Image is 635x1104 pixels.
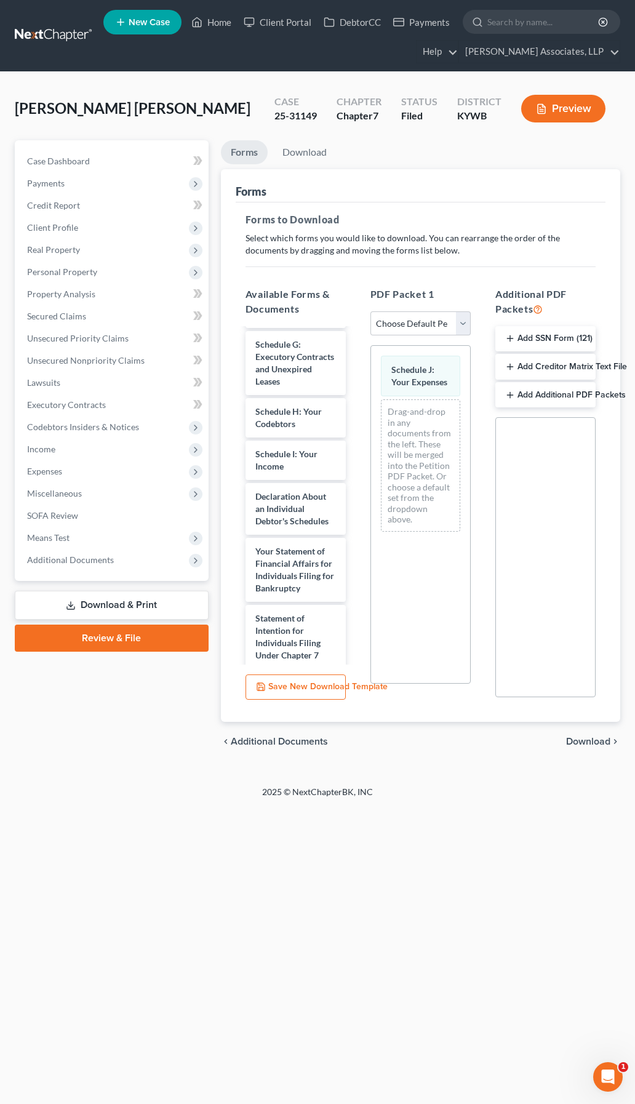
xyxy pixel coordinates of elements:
p: Select which forms you would like to download. You can rearrange the order of the documents by dr... [246,232,596,257]
a: Lawsuits [17,372,209,394]
div: District [457,95,501,109]
a: Secured Claims [17,305,209,327]
span: Codebtors Insiders & Notices [27,422,139,432]
span: Lawsuits [27,377,60,388]
button: Add SSN Form (121) [495,326,596,352]
button: Preview [521,95,605,122]
a: Credit Report [17,194,209,217]
a: [PERSON_NAME] Associates, LLP [459,41,620,63]
span: Case Dashboard [27,156,90,166]
button: Add Creditor Matrix Text File [495,354,596,380]
span: 1 [618,1062,628,1072]
h5: Available Forms & Documents [246,287,346,316]
span: Schedule H: Your Codebtors [255,406,322,429]
div: Case [274,95,317,109]
span: Unsecured Nonpriority Claims [27,355,145,366]
span: Credit Report [27,200,80,210]
span: Executory Contracts [27,399,106,410]
a: Client Portal [238,11,317,33]
a: Property Analysis [17,283,209,305]
iframe: Intercom live chat [593,1062,623,1092]
span: Miscellaneous [27,488,82,498]
a: Forms [221,140,268,164]
a: DebtorCC [317,11,387,33]
span: Schedule J: Your Expenses [391,364,447,387]
a: chevron_left Additional Documents [221,737,328,746]
div: 25-31149 [274,109,317,123]
span: Payments [27,178,65,188]
span: SOFA Review [27,510,78,521]
span: Additional Documents [231,737,328,746]
a: Executory Contracts [17,394,209,416]
div: Chapter [337,95,381,109]
input: Search by name... [487,10,600,33]
a: Download [273,140,337,164]
span: [PERSON_NAME] [PERSON_NAME] [15,99,250,117]
a: Download & Print [15,591,209,620]
span: Download [566,737,610,746]
span: New Case [129,18,170,27]
button: Add Additional PDF Packets [495,382,596,408]
span: Property Analysis [27,289,95,299]
h5: Additional PDF Packets [495,287,596,316]
i: chevron_right [610,737,620,746]
span: Declaration About an Individual Debtor's Schedules [255,491,329,526]
a: Review & File [15,625,209,652]
span: Expenses [27,466,62,476]
a: Unsecured Priority Claims [17,327,209,350]
a: Unsecured Nonpriority Claims [17,350,209,372]
span: Personal Property [27,266,97,277]
span: 7 [373,110,378,121]
div: Filed [401,109,437,123]
span: Unsecured Priority Claims [27,333,129,343]
span: Schedule G: Executory Contracts and Unexpired Leases [255,339,334,386]
a: Help [417,41,458,63]
span: Secured Claims [27,311,86,321]
div: Drag-and-drop in any documents from the left. These will be merged into the Petition PDF Packet. ... [381,399,460,532]
div: Chapter [337,109,381,123]
span: Your Statement of Financial Affairs for Individuals Filing for Bankruptcy [255,546,334,593]
span: Statement of Intention for Individuals Filing Under Chapter 7 [255,613,321,660]
span: Client Profile [27,222,78,233]
a: Case Dashboard [17,150,209,172]
h5: PDF Packet 1 [370,287,471,302]
span: Additional Documents [27,554,114,565]
div: 2025 © NextChapterBK, INC [22,786,613,808]
span: Income [27,444,55,454]
button: Download chevron_right [566,737,620,746]
span: Means Test [27,532,70,543]
h5: Forms to Download [246,212,596,227]
span: Schedule I: Your Income [255,449,317,471]
span: Real Property [27,244,80,255]
a: Payments [387,11,456,33]
div: KYWB [457,109,501,123]
div: Status [401,95,437,109]
div: Forms [236,184,266,199]
i: chevron_left [221,737,231,746]
button: Save New Download Template [246,674,346,700]
a: Home [185,11,238,33]
a: SOFA Review [17,505,209,527]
